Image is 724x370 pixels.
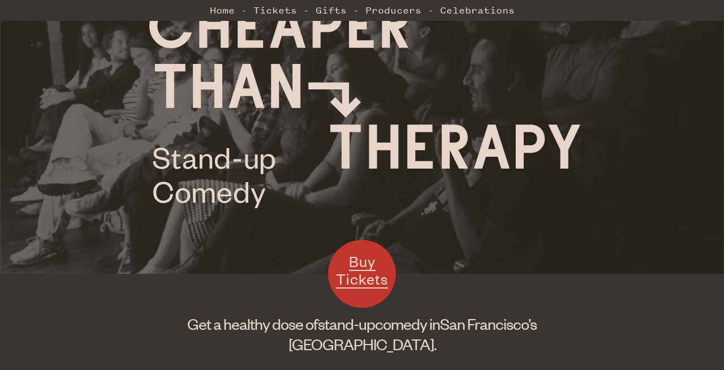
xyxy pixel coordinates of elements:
span: [GEOGRAPHIC_DATA]. [288,334,436,354]
a: Buy Tickets [328,240,396,308]
span: San Francisco’s [440,314,537,333]
span: stand-up [318,314,375,333]
span: Buy Tickets [336,252,388,289]
img: Cheaper Than Therapy logo [149,3,580,208]
h1: Get a healthy dose of comedy in [181,313,543,354]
